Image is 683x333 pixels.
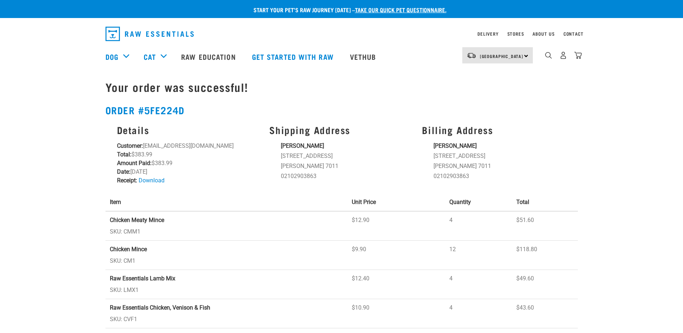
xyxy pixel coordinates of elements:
a: About Us [533,32,554,35]
img: home-icon-1@2x.png [545,52,552,59]
img: user.png [560,52,567,59]
td: $12.90 [347,211,445,241]
strong: Chicken Meaty Mince [110,217,164,223]
a: take our quick pet questionnaire. [355,8,446,11]
a: Download [139,177,165,184]
a: Delivery [477,32,498,35]
li: [PERSON_NAME] 7011 [281,162,413,170]
td: SKU: CVF1 [105,299,348,328]
td: 4 [445,270,512,299]
li: [PERSON_NAME] 7011 [433,162,566,170]
strong: [PERSON_NAME] [281,142,324,149]
td: SKU: CMM1 [105,211,348,241]
h3: Shipping Address [269,124,413,136]
img: Raw Essentials Logo [105,27,194,41]
li: 02102903863 [433,172,566,181]
td: 12 [445,241,512,270]
a: Stores [507,32,524,35]
th: Unit Price [347,194,445,211]
img: home-icon@2x.png [574,52,582,59]
a: Get started with Raw [245,42,343,71]
a: Dog [105,51,118,62]
td: 4 [445,299,512,328]
a: Raw Education [174,42,244,71]
td: $43.60 [512,299,578,328]
strong: Raw Essentials Lamb Mix [110,275,175,282]
strong: Date: [117,168,130,175]
td: SKU: CM1 [105,241,348,270]
div: [EMAIL_ADDRESS][DOMAIN_NAME] $383.99 $383.99 [DATE] [113,120,265,190]
h1: Your order was successful! [105,80,578,93]
td: SKU: LMX1 [105,270,348,299]
td: $51.60 [512,211,578,241]
td: $10.90 [347,299,445,328]
a: Vethub [343,42,385,71]
img: van-moving.png [467,52,476,59]
th: Item [105,194,348,211]
h2: Order #5fe224d [105,105,578,116]
strong: Customer: [117,142,143,149]
td: $118.80 [512,241,578,270]
a: Contact [563,32,584,35]
strong: Total: [117,151,131,158]
strong: Chicken Mince [110,246,147,253]
strong: Receipt: [117,177,137,184]
td: 4 [445,211,512,241]
nav: dropdown navigation [100,24,584,44]
th: Total [512,194,578,211]
td: $12.40 [347,270,445,299]
h3: Details [117,124,261,136]
li: [STREET_ADDRESS] [281,152,413,160]
a: Cat [144,51,156,62]
li: [STREET_ADDRESS] [433,152,566,160]
h3: Billing Address [422,124,566,136]
span: [GEOGRAPHIC_DATA] [480,55,524,57]
th: Quantity [445,194,512,211]
li: 02102903863 [281,172,413,181]
strong: [PERSON_NAME] [433,142,477,149]
strong: Amount Paid: [117,160,152,166]
strong: Raw Essentials Chicken, Venison & Fish [110,304,210,311]
td: $9.90 [347,241,445,270]
td: $49.60 [512,270,578,299]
